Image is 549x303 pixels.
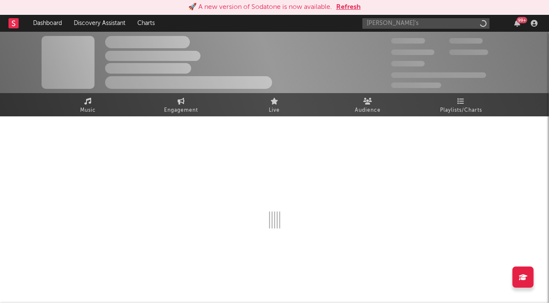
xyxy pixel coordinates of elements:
[391,50,435,55] span: 50,000,000
[514,20,520,27] button: 99+
[269,105,280,116] span: Live
[449,50,488,55] span: 1,000,000
[449,38,483,44] span: 100,000
[517,17,527,23] div: 99 +
[80,105,96,116] span: Music
[362,18,490,29] input: Search for artists
[391,72,486,78] span: 50,000,000 Monthly Listeners
[164,105,198,116] span: Engagement
[391,83,441,88] span: Jump Score: 85.0
[415,93,508,116] a: Playlists/Charts
[336,2,361,12] button: Refresh
[321,93,415,116] a: Audience
[440,105,482,116] span: Playlists/Charts
[27,15,68,32] a: Dashboard
[188,2,332,12] div: 🚀 A new version of Sodatone is now available.
[42,93,135,116] a: Music
[391,38,425,44] span: 300,000
[391,61,425,66] span: 100,000
[228,93,321,116] a: Live
[135,93,228,116] a: Engagement
[355,105,381,116] span: Audience
[68,15,131,32] a: Discovery Assistant
[131,15,161,32] a: Charts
